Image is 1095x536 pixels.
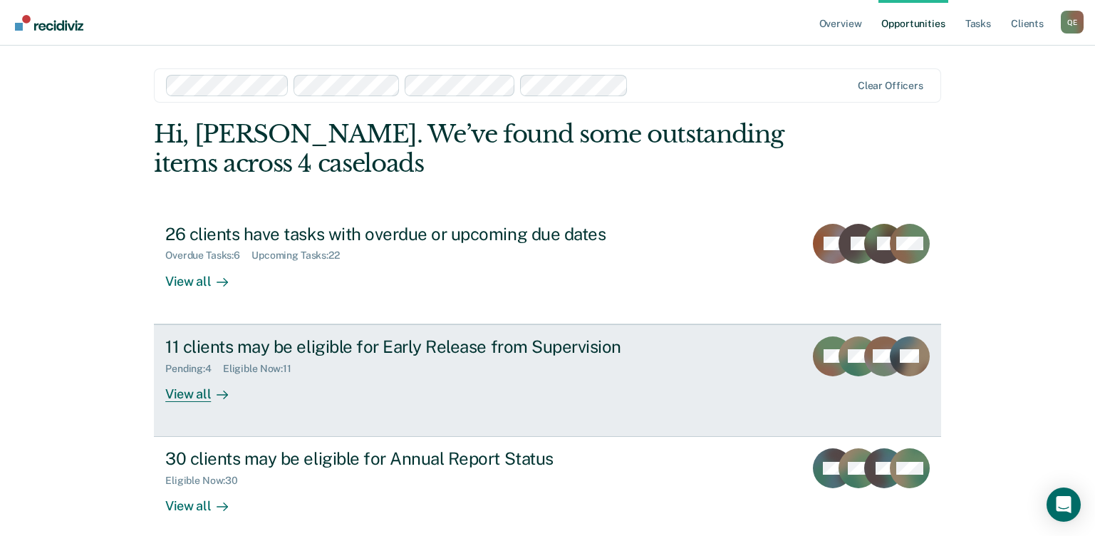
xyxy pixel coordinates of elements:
[223,363,303,375] div: Eligible Now : 11
[165,374,245,402] div: View all
[154,324,941,437] a: 11 clients may be eligible for Early Release from SupervisionPending:4Eligible Now:11View all
[251,249,351,262] div: Upcoming Tasks : 22
[858,80,923,92] div: Clear officers
[15,15,83,31] img: Recidiviz
[1061,11,1084,33] div: Q E
[165,475,249,487] div: Eligible Now : 30
[154,212,941,324] a: 26 clients have tasks with overdue or upcoming due datesOverdue Tasks:6Upcoming Tasks:22View all
[165,448,665,469] div: 30 clients may be eligible for Annual Report Status
[165,249,251,262] div: Overdue Tasks : 6
[165,336,665,357] div: 11 clients may be eligible for Early Release from Supervision
[165,262,245,289] div: View all
[165,224,665,244] div: 26 clients have tasks with overdue or upcoming due dates
[165,487,245,515] div: View all
[154,120,784,178] div: Hi, [PERSON_NAME]. We’ve found some outstanding items across 4 caseloads
[1047,488,1081,522] div: Open Intercom Messenger
[1061,11,1084,33] button: Profile dropdown button
[165,363,223,375] div: Pending : 4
